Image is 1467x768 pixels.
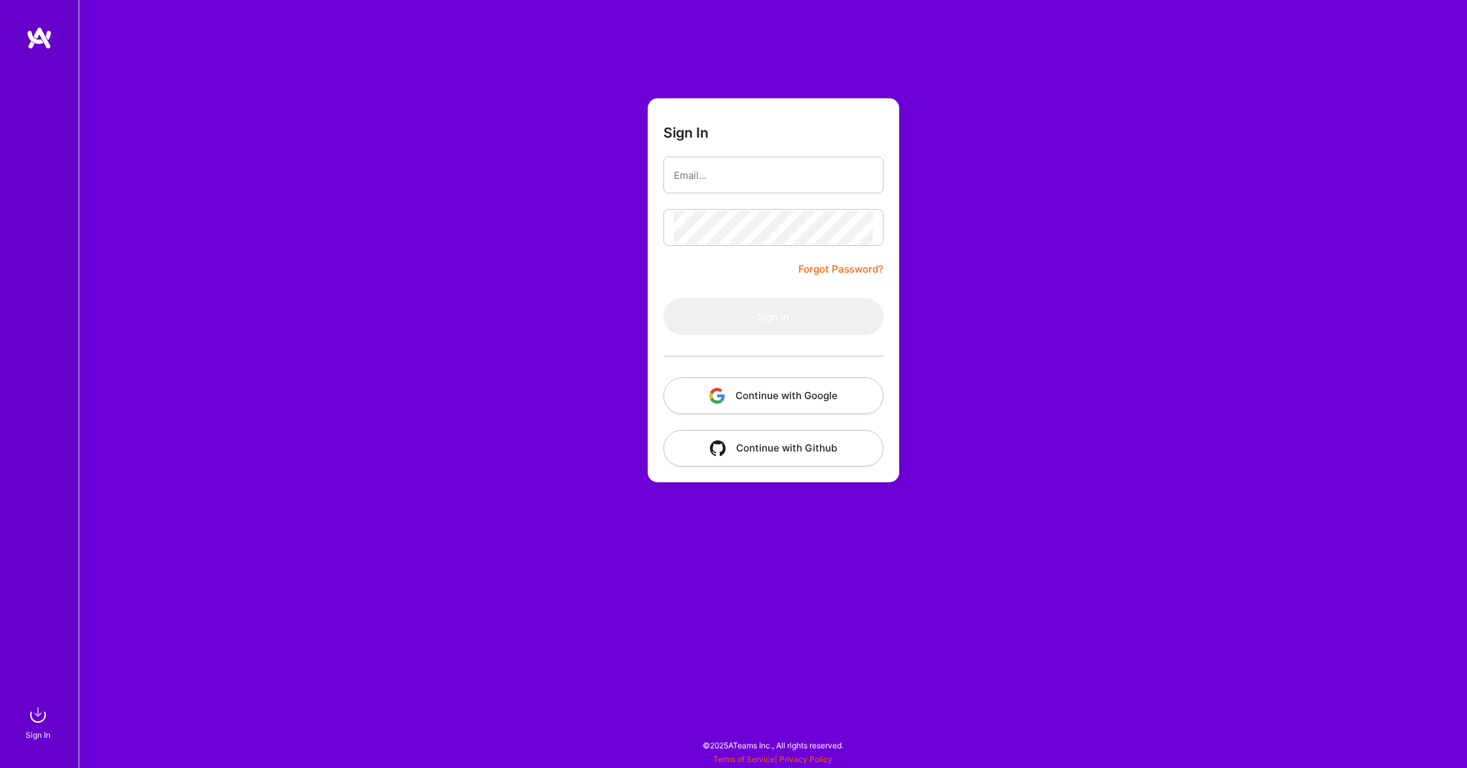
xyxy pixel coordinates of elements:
a: Terms of Service [713,754,775,764]
button: Sign In [663,298,883,335]
div: © 2025 ATeams Inc., All rights reserved. [79,729,1467,761]
img: icon [710,440,726,456]
a: sign inSign In [28,702,51,742]
button: Continue with Google [663,377,883,414]
img: icon [709,388,725,404]
a: Forgot Password? [798,261,883,277]
input: Email... [674,159,873,192]
button: Continue with Github [663,430,883,467]
span: | [713,754,832,764]
div: Sign In [26,728,50,742]
h3: Sign In [663,125,709,141]
a: Privacy Policy [779,754,832,764]
img: sign in [25,702,51,728]
img: logo [26,26,52,50]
